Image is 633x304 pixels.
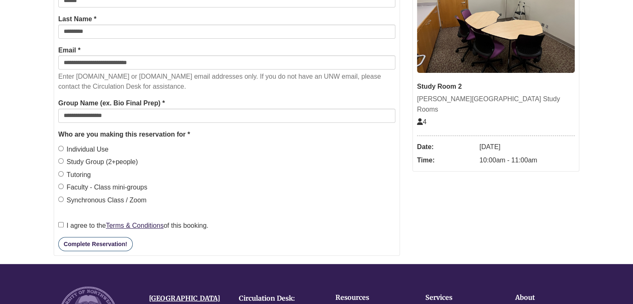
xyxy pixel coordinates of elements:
[58,157,138,167] label: Study Group (2+people)
[58,222,64,227] input: I agree to theTerms & Conditionsof this booking.
[58,14,97,25] label: Last Name *
[58,220,209,231] label: I agree to the of this booking.
[58,129,395,140] legend: Who are you making this reservation for *
[58,144,109,155] label: Individual Use
[417,154,475,167] dt: Time:
[58,237,132,251] button: Complete Reservation!
[58,171,64,177] input: Tutoring
[58,195,146,206] label: Synchronous Class / Zoom
[58,98,165,109] label: Group Name (ex. Bio Final Prep) *
[479,154,575,167] dd: 10:00am - 11:00am
[106,222,164,229] a: Terms & Conditions
[425,294,489,302] h4: Services
[515,294,579,302] h4: About
[149,294,220,302] a: [GEOGRAPHIC_DATA]
[479,140,575,154] dd: [DATE]
[58,158,64,164] input: Study Group (2+people)
[417,118,427,125] span: The capacity of this space
[417,94,575,115] div: [PERSON_NAME][GEOGRAPHIC_DATA] Study Rooms
[239,295,316,302] h4: Circulation Desk:
[58,146,64,151] input: Individual Use
[58,182,147,193] label: Faculty - Class mini-groups
[335,294,400,302] h4: Resources
[58,197,64,202] input: Synchronous Class / Zoom
[58,184,64,189] input: Faculty - Class mini-groups
[58,45,80,56] label: Email *
[58,72,395,92] p: Enter [DOMAIN_NAME] or [DOMAIN_NAME] email addresses only. If you do not have an UNW email, pleas...
[417,140,475,154] dt: Date:
[58,169,91,180] label: Tutoring
[417,81,575,92] div: Study Room 2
